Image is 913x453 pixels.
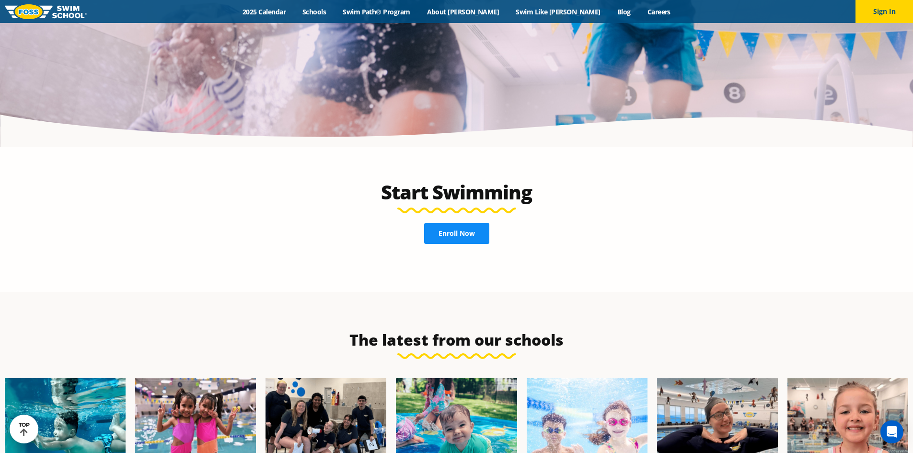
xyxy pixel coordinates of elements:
h2: Start Swimming [231,181,683,204]
a: About [PERSON_NAME] [418,7,508,16]
a: Swim Path® Program [335,7,418,16]
a: Enroll Now [424,223,489,244]
span: Enroll Now [439,230,475,237]
a: Blog [609,7,639,16]
div: Open Intercom Messenger [880,420,903,443]
img: FOSS Swim School Logo [5,4,87,19]
a: 2025 Calendar [234,7,294,16]
div: TOP [19,422,30,437]
a: Swim Like [PERSON_NAME] [508,7,609,16]
a: Schools [294,7,335,16]
a: Careers [639,7,679,16]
